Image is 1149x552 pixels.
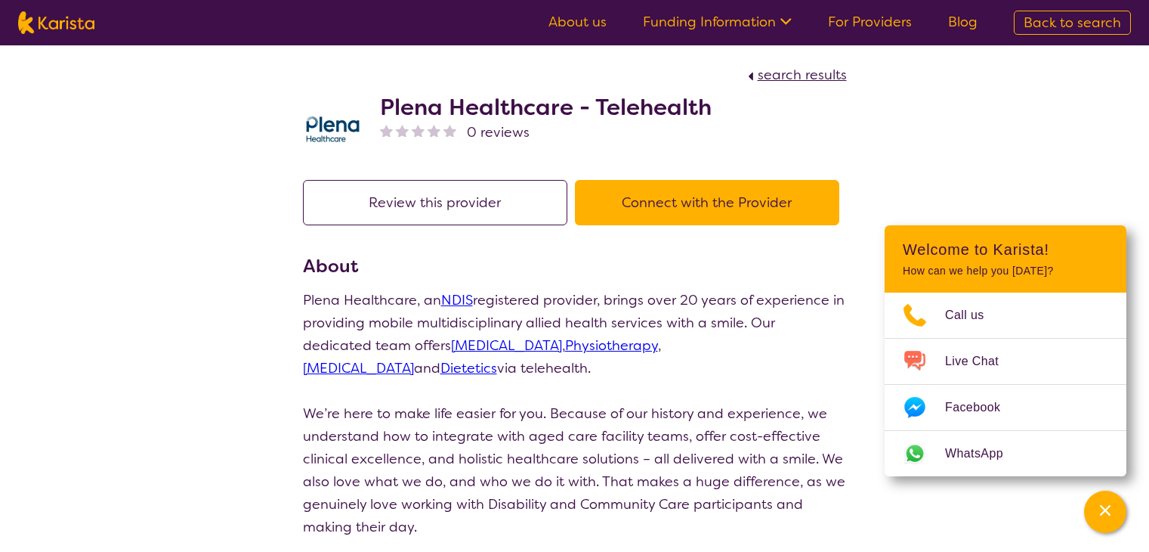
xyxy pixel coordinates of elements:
[575,180,839,225] button: Connect with the Provider
[303,180,567,225] button: Review this provider
[903,265,1108,278] p: How can we help you [DATE]?
[945,350,1017,373] span: Live Chat
[744,66,847,84] a: search results
[303,402,847,538] p: We’re here to make life easier for you. Because of our history and experience, we understand how ...
[1014,11,1131,35] a: Back to search
[1024,14,1121,32] span: Back to search
[380,94,712,121] h2: Plena Healthcare - Telehealth
[412,124,425,137] img: nonereviewstar
[467,121,530,144] span: 0 reviews
[303,98,363,158] img: qwv9egg5taowukv2xnze.png
[758,66,847,84] span: search results
[303,253,847,280] h3: About
[945,442,1021,465] span: WhatsApp
[575,194,847,212] a: Connect with the Provider
[440,359,497,377] a: Dietetics
[451,336,562,355] a: [MEDICAL_DATA]
[548,13,607,31] a: About us
[443,124,456,137] img: nonereviewstar
[396,124,409,137] img: nonereviewstar
[441,291,473,309] a: NDIS
[885,293,1126,476] ul: Choose channel
[303,359,414,377] a: [MEDICAL_DATA]
[565,336,658,355] a: Physiotherapy
[945,396,1018,419] span: Facebook
[828,13,912,31] a: For Providers
[643,13,792,31] a: Funding Information
[885,225,1126,476] div: Channel Menu
[903,240,1108,259] h2: Welcome to Karista!
[18,11,94,34] img: Karista logo
[303,289,847,380] p: Plena Healthcare, an registered provider, brings over 20 years of experience in providing mobile ...
[1084,491,1126,533] button: Channel Menu
[948,13,978,31] a: Blog
[945,304,1002,327] span: Call us
[380,124,393,137] img: nonereviewstar
[885,431,1126,476] a: Web link opens in a new tab.
[303,194,575,212] a: Review this provider
[428,124,440,137] img: nonereviewstar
